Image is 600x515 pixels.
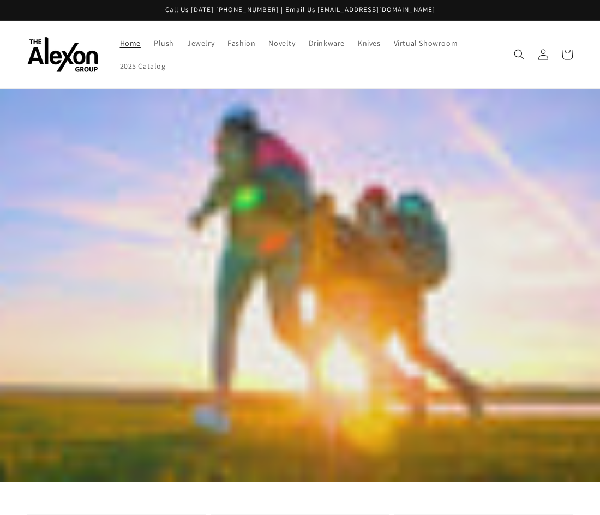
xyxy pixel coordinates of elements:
[113,55,172,77] a: 2025 Catalog
[120,61,166,71] span: 2025 Catalog
[154,38,174,48] span: Plush
[147,32,181,55] a: Plush
[262,32,302,55] a: Novelty
[387,32,465,55] a: Virtual Showroom
[120,38,141,48] span: Home
[27,37,98,73] img: The Alexon Group
[394,38,458,48] span: Virtual Showroom
[187,38,214,48] span: Jewelry
[268,38,295,48] span: Novelty
[358,38,381,48] span: Knives
[221,32,262,55] a: Fashion
[507,43,531,67] summary: Search
[227,38,255,48] span: Fashion
[351,32,387,55] a: Knives
[113,32,147,55] a: Home
[302,32,351,55] a: Drinkware
[181,32,221,55] a: Jewelry
[309,38,345,48] span: Drinkware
